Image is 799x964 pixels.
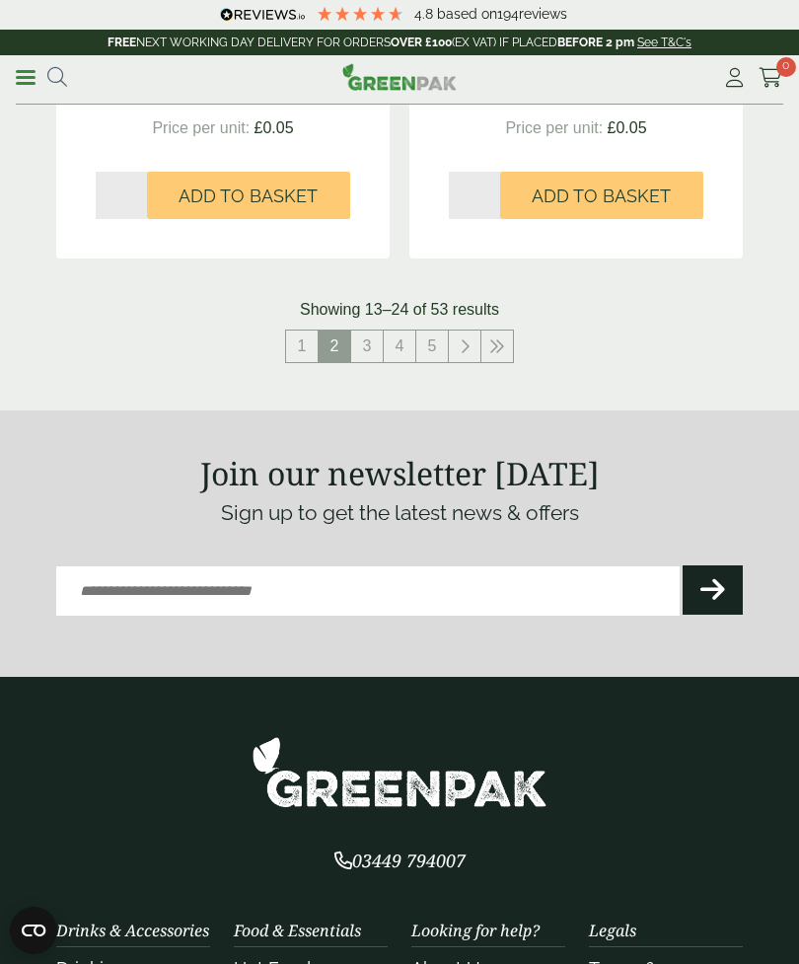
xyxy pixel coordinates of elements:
[384,331,415,362] a: 4
[152,119,250,136] span: Price per unit:
[10,907,57,954] button: Open CMP widget
[637,36,691,49] a: See T&C's
[108,36,136,49] strong: FREE
[505,119,603,136] span: Price per unit:
[608,119,647,136] span: £0.05
[437,6,497,22] span: Based on
[351,331,383,362] a: 3
[391,36,452,49] strong: OVER £100
[316,5,404,23] div: 4.78 Stars
[286,331,318,362] a: 1
[416,331,448,362] a: 5
[179,185,318,207] span: Add to Basket
[519,6,567,22] span: reviews
[319,331,350,362] span: 2
[776,57,796,77] span: 0
[497,6,519,22] span: 194
[334,853,466,871] a: 03449 794007
[147,172,350,219] button: Add to Basket
[500,172,703,219] button: Add to Basket
[759,68,783,88] i: Cart
[414,6,437,22] span: 4.8
[532,185,671,207] span: Add to Basket
[252,736,547,808] img: GreenPak Supplies
[300,298,499,322] p: Showing 13–24 of 53 results
[56,497,743,529] p: Sign up to get the latest news & offers
[220,8,306,22] img: REVIEWS.io
[334,849,466,872] span: 03449 794007
[200,452,600,494] strong: Join our newsletter [DATE]
[254,119,294,136] span: £0.05
[342,63,457,91] img: GreenPak Supplies
[722,68,747,88] i: My Account
[759,63,783,93] a: 0
[557,36,634,49] strong: BEFORE 2 pm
